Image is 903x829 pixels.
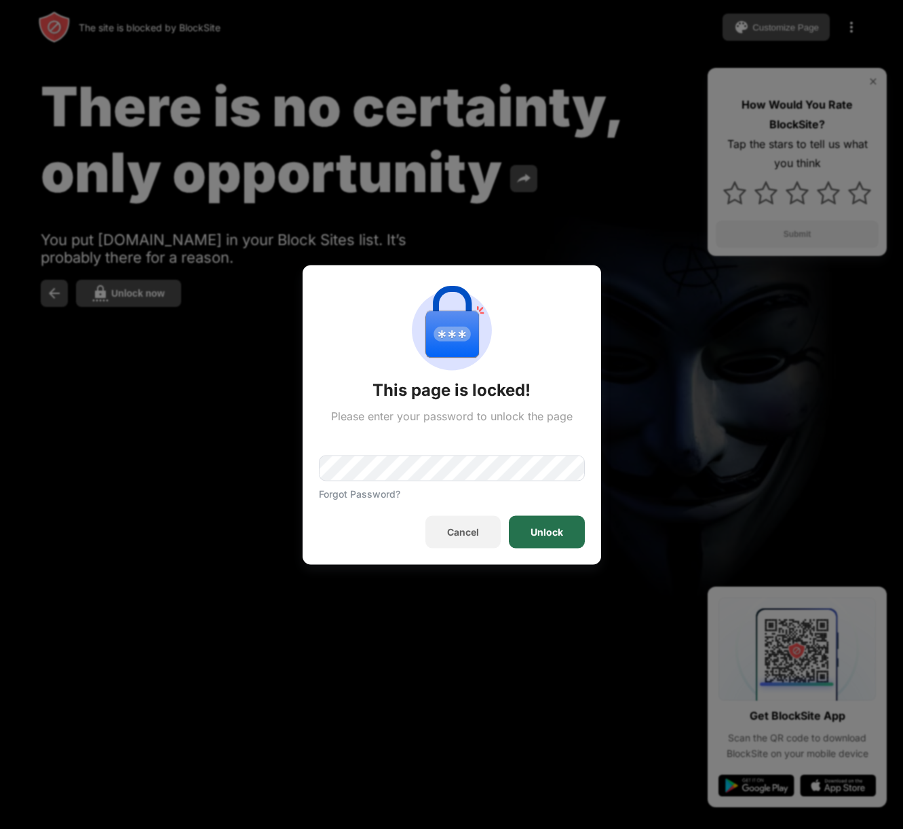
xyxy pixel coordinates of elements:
div: Please enter your password to unlock the page [331,409,573,422]
div: Forgot Password? [319,487,400,499]
img: password-protection.svg [403,281,501,379]
div: Unlock [531,526,563,537]
div: Cancel [447,526,479,537]
div: This page is locked! [372,379,531,401]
